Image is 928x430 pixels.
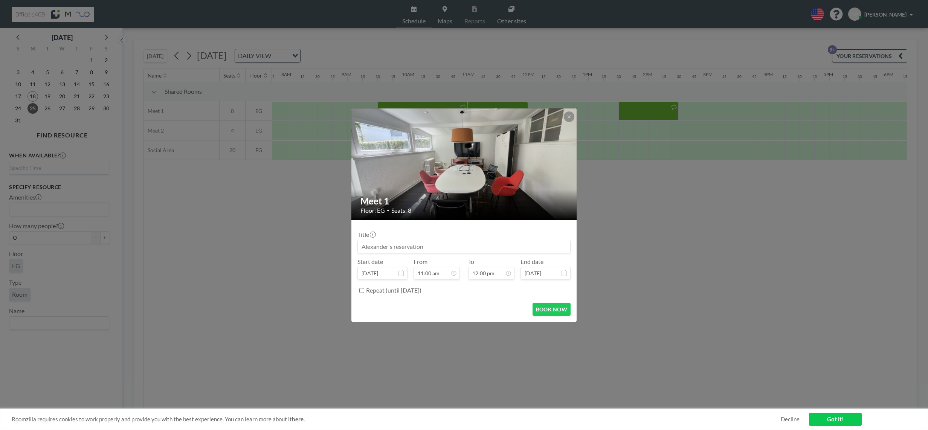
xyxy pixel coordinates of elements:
label: To [468,258,474,265]
span: Roomzilla requires cookies to work properly and provide you with the best experience. You can lea... [12,416,781,423]
label: Repeat (until [DATE]) [366,287,421,294]
label: From [414,258,427,265]
a: Got it! [809,413,862,426]
h2: Meet 1 [360,195,568,207]
button: BOOK NOW [533,303,571,316]
a: Decline [781,416,800,423]
label: End date [520,258,543,265]
a: here. [292,416,305,422]
img: 537.jpg [351,79,577,249]
input: Alexander's reservation [358,240,570,253]
span: Floor: EG [360,207,385,214]
label: Start date [357,258,383,265]
label: Title [357,231,375,238]
span: - [463,261,465,277]
span: • [387,207,389,213]
span: Seats: 8 [391,207,411,214]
